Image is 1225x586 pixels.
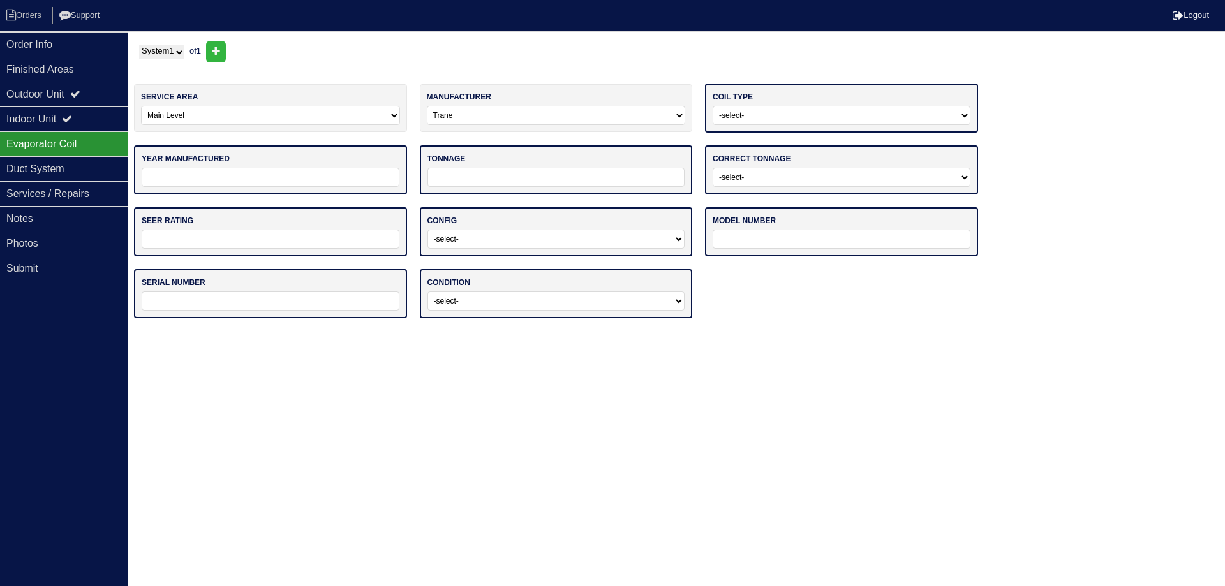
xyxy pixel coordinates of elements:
label: config [427,215,457,226]
label: tonnage [427,153,466,165]
label: year manufactured [142,153,230,165]
li: Support [52,7,110,24]
label: correct tonnage [713,153,791,165]
label: service area [141,91,198,103]
label: condition [427,277,470,288]
label: seer rating [142,215,193,226]
div: of 1 [134,41,1225,62]
a: Logout [1173,10,1209,20]
label: coil type [713,91,753,103]
label: model number [713,215,776,226]
label: serial number [142,277,205,288]
label: manufacturer [427,91,491,103]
